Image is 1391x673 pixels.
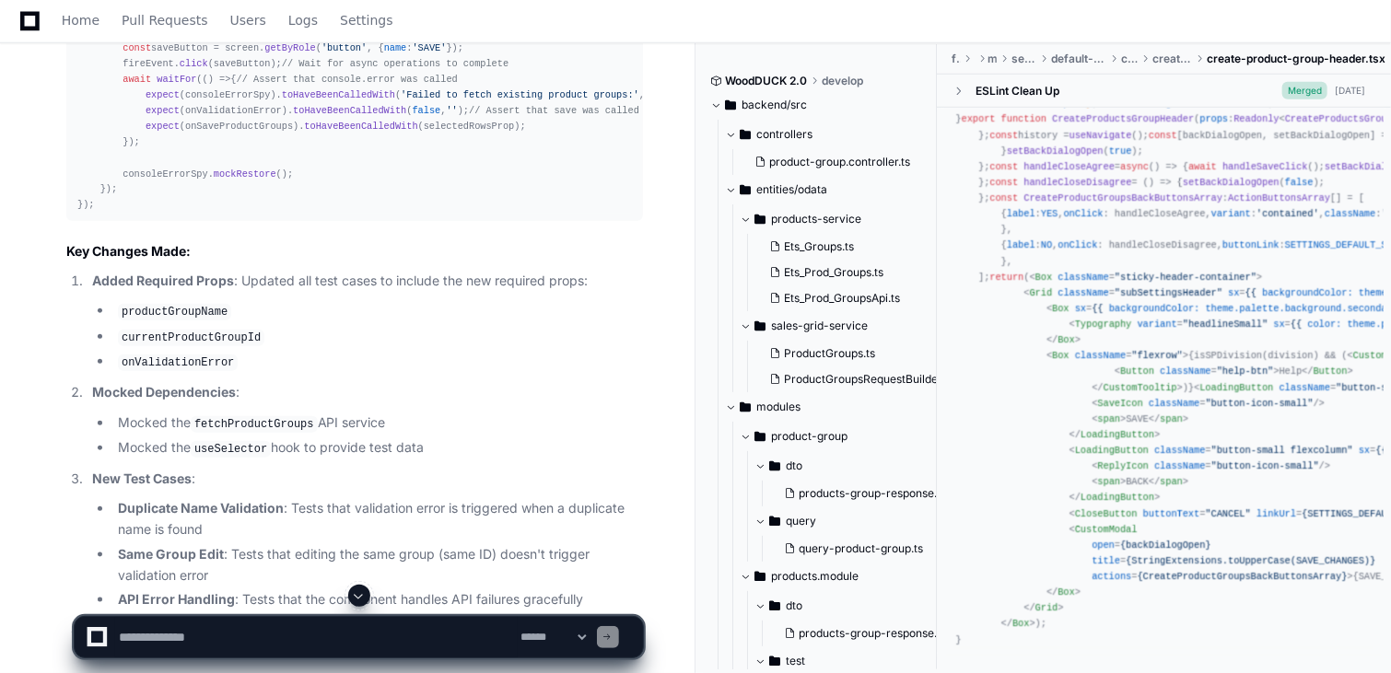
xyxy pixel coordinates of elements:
span: </ > [1070,429,1161,440]
code: onValidationError [118,354,238,371]
h2: Key Changes Made: [66,242,643,261]
button: products-group-response.dto.ts [777,481,965,506]
span: getByRole [264,42,315,53]
span: color: [1307,319,1341,330]
span: Box [1052,303,1069,314]
span: < > [1092,476,1126,487]
span: products-group-response.dto.ts [799,486,965,501]
span: className [1154,445,1205,456]
span: name [384,42,407,53]
svg: Directory [754,425,766,447]
span: const [989,192,1018,203]
span: "button-icon-small" [1211,460,1319,471]
span: entities/odata [756,182,827,197]
span: className [1058,272,1108,283]
button: ProductGroups.ts [762,341,953,366]
span: Pull Requests [122,15,207,26]
span: < > [1092,413,1126,424]
span: "sticky-header-container" [1115,272,1257,283]
span: variant [1138,319,1177,330]
span: className [1075,350,1126,361]
span: span [1160,476,1183,487]
li: Mocked the hook to provide test data [112,437,643,459]
strong: Same Group Edit [118,546,224,562]
span: linkUrl [1257,508,1296,519]
span: Home [62,15,99,26]
span: modules [988,52,996,66]
span: < = > [1029,272,1262,283]
span: backend/src [742,98,807,112]
span: variant [1211,208,1251,219]
code: useSelector [191,441,271,458]
span: toHaveBeenCalledWith [304,121,417,132]
span: props [1199,113,1228,124]
span: true [1109,145,1132,157]
span: WoodDUCK 2.0 [725,74,807,88]
span: CustomModal [1075,524,1138,535]
svg: Directory [740,396,751,418]
span: Ets_Groups.ts [784,239,854,254]
span: Box [1035,272,1052,283]
span: export [962,113,996,124]
span: expect [146,105,180,116]
span: const [989,130,1018,141]
span: toHaveBeenCalledWith [293,105,406,116]
span: span [1097,413,1120,424]
span: // Assert that console.error was called [237,74,458,85]
span: {{ [1092,303,1103,314]
li: : Tests that editing the same group (same ID) doesn't trigger validation error [112,544,643,586]
span: LoadingButton [1081,429,1154,440]
span: "button-small flexcolumn" [1211,445,1353,456]
span: create-product-group-header.tsx [1207,52,1385,66]
span: Button [1120,366,1154,377]
span: ProductGroups.ts [784,346,875,361]
code: currentProductGroupId [118,330,264,346]
span: handleCloseDisagree [1023,177,1131,188]
span: SaveIcon [1097,398,1142,409]
span: CustomTooltip [1104,382,1177,393]
span: async [1120,161,1149,172]
span: span [1160,413,1183,424]
span: sx [1228,287,1239,298]
span: 'button' [321,42,367,53]
span: () => [203,74,231,85]
span: Grid [1029,287,1052,298]
span: < = > [1046,350,1188,361]
span: "CANCEL" [1205,508,1250,519]
li: Mocked the API service [112,412,643,435]
span: const [989,161,1018,172]
button: sales-grid-service [740,311,953,341]
button: Ets_Prod_GroupsApi.ts [762,285,941,311]
span: controllers [756,127,812,142]
span: 'SAVE' [413,42,447,53]
span: sx [1359,445,1370,456]
span: CreateProductGroupsBackButtonsArray [1023,192,1222,203]
span: label [1007,239,1035,250]
span: buttonLink [1222,239,1280,250]
span: ReplyIcon [1097,460,1148,471]
svg: Directory [769,510,780,532]
svg: Directory [754,315,766,337]
span: const [1149,130,1177,141]
button: Ets_Groups.ts [762,234,941,260]
span: Box [1058,334,1074,345]
span: LoadingButton [1199,382,1273,393]
strong: Mocked Dependencies [92,384,236,400]
span: < = > [1115,366,1280,377]
li: : Tests that validation error is triggered when a duplicate name is found [112,498,643,540]
span: CreateProductsGroupHeader [1052,113,1194,124]
span: Ets_Prod_GroupsApi.ts [784,291,900,306]
span: "headlineSmall" [1183,319,1268,330]
svg: Directory [754,565,766,587]
span: sales-grid-service [771,319,868,333]
span: span [1097,476,1120,487]
span: LoadingButton [1081,492,1154,503]
button: backend/src [710,90,923,120]
code: fetchProductGroups [191,416,318,433]
span: setBackDialogOpen [1007,145,1104,157]
span: open [1092,540,1115,551]
p: : [92,382,643,403]
span: backgroundColor: [1262,287,1353,298]
span: query-product-group.ts [799,541,923,556]
button: product-group.controller.ts [747,149,927,175]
